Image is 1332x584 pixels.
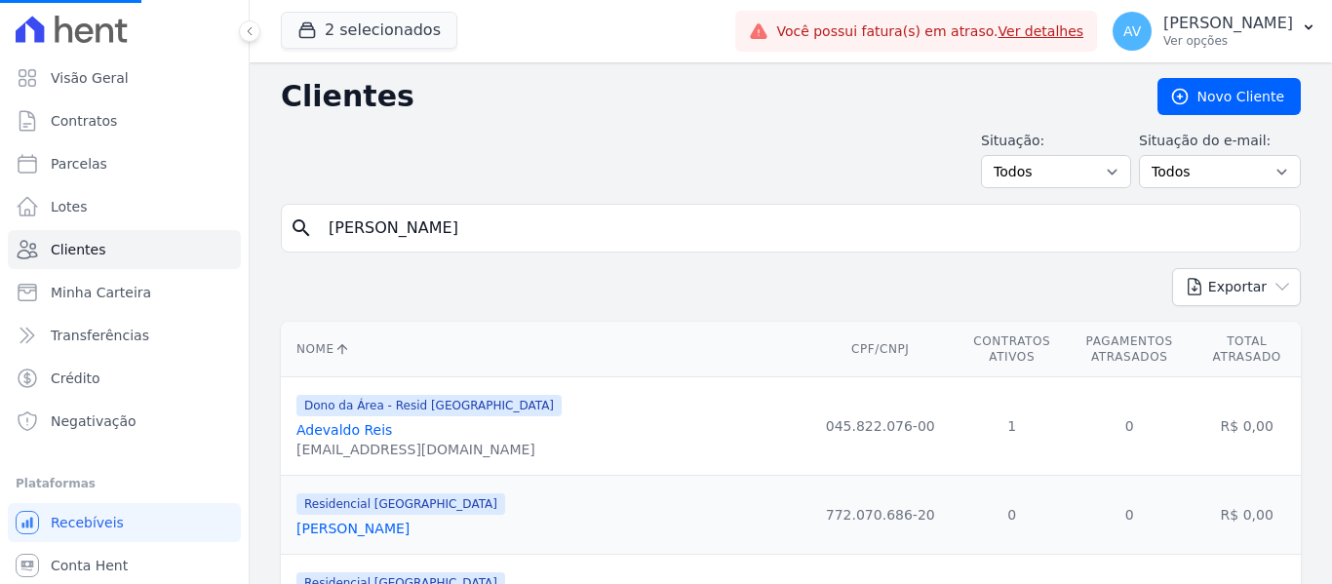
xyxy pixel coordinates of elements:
[958,377,1066,476] td: 1
[1193,322,1301,377] th: Total Atrasado
[981,131,1131,151] label: Situação:
[776,21,1083,42] span: Você possui fatura(s) em atraso.
[281,322,803,377] th: Nome
[8,273,241,312] a: Minha Carteira
[8,187,241,226] a: Lotes
[51,154,107,174] span: Parcelas
[51,513,124,532] span: Recebíveis
[290,216,313,240] i: search
[8,402,241,441] a: Negativação
[803,322,958,377] th: CPF/CNPJ
[958,322,1066,377] th: Contratos Ativos
[281,79,1126,114] h2: Clientes
[803,476,958,555] td: 772.070.686-20
[317,209,1292,248] input: Buscar por nome, CPF ou e-mail
[803,377,958,476] td: 045.822.076-00
[1163,14,1293,33] p: [PERSON_NAME]
[296,521,410,536] a: [PERSON_NAME]
[1163,33,1293,49] p: Ver opções
[16,472,233,495] div: Plataformas
[958,476,1066,555] td: 0
[1066,322,1193,377] th: Pagamentos Atrasados
[296,422,392,438] a: Adevaldo Reis
[51,369,100,388] span: Crédito
[1123,24,1141,38] span: AV
[51,240,105,259] span: Clientes
[51,283,151,302] span: Minha Carteira
[999,23,1084,39] a: Ver detalhes
[1139,131,1301,151] label: Situação do e-mail:
[1097,4,1332,58] button: AV [PERSON_NAME] Ver opções
[8,58,241,97] a: Visão Geral
[51,556,128,575] span: Conta Hent
[1193,476,1301,555] td: R$ 0,00
[51,326,149,345] span: Transferências
[1157,78,1301,115] a: Novo Cliente
[8,503,241,542] a: Recebíveis
[8,359,241,398] a: Crédito
[51,111,117,131] span: Contratos
[1066,377,1193,476] td: 0
[281,12,457,49] button: 2 selecionados
[1066,476,1193,555] td: 0
[296,395,562,416] span: Dono da Área - Resid [GEOGRAPHIC_DATA]
[51,411,137,431] span: Negativação
[296,440,562,459] div: [EMAIL_ADDRESS][DOMAIN_NAME]
[8,101,241,140] a: Contratos
[51,68,129,88] span: Visão Geral
[296,493,505,515] span: Residencial [GEOGRAPHIC_DATA]
[51,197,88,216] span: Lotes
[8,144,241,183] a: Parcelas
[1193,377,1301,476] td: R$ 0,00
[8,316,241,355] a: Transferências
[8,230,241,269] a: Clientes
[1172,268,1301,306] button: Exportar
